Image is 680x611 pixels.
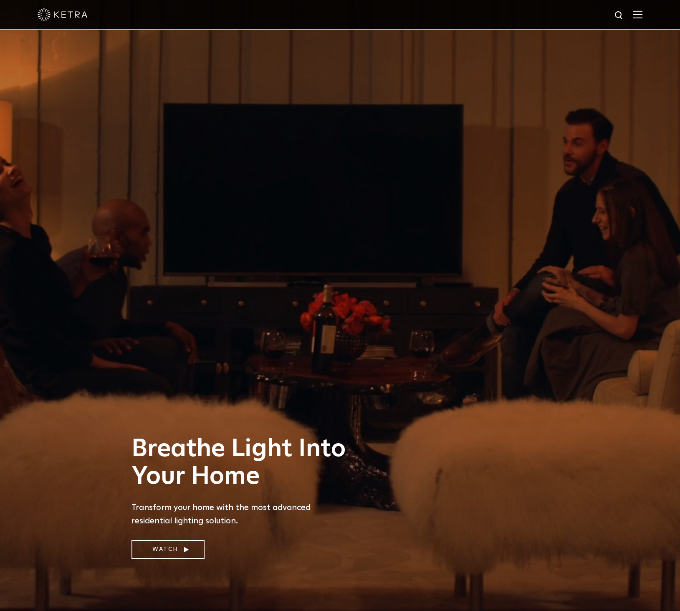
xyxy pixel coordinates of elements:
img: search icon [614,10,624,21]
h1: Breathe Light Into Your Home [131,435,353,490]
img: ketra-logo-2019-white [38,8,88,21]
p: Transform your home with the most advanced residential lighting solution. [131,501,353,528]
a: Watch [131,540,205,559]
img: Hamburger%20Nav.svg [633,10,642,18]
